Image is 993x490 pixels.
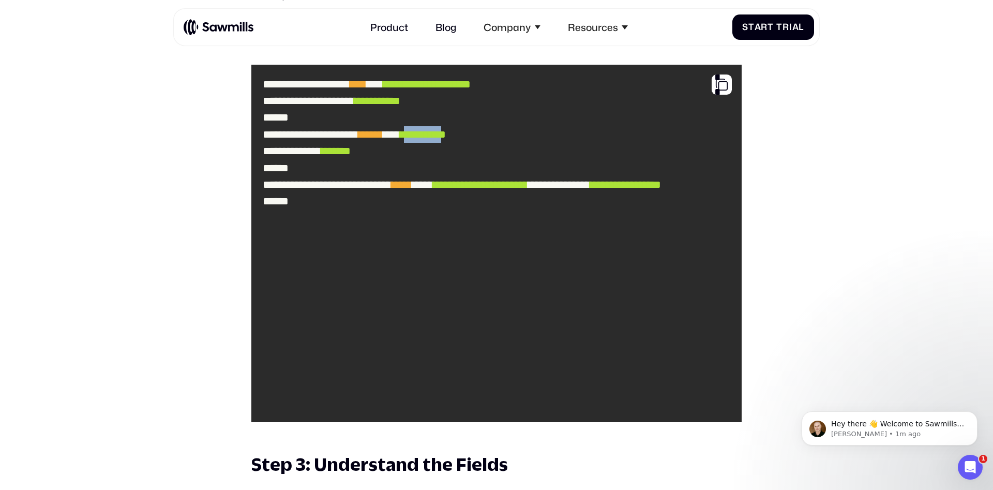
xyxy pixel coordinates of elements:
a: StartTrial [732,14,815,40]
strong: Step 3: Understand the Fields [251,453,508,474]
iframe: Intercom live chat [958,455,983,480]
span: l [799,22,804,32]
a: Product [363,13,416,40]
span: Hey there 👋 Welcome to Sawmills. The smart telemetry management platform that solves cost, qualit... [45,30,178,90]
span: a [755,22,761,32]
span: t [748,22,755,32]
div: Resources [561,13,635,40]
span: r [761,22,768,32]
p: Message from Winston, sent 1m ago [45,40,178,49]
div: Company [476,13,548,40]
span: 1 [979,455,987,463]
span: t [768,22,774,32]
iframe: Intercom notifications message [786,390,993,462]
span: a [792,22,799,32]
span: i [789,22,792,32]
span: T [776,22,783,32]
div: Resources [568,21,618,33]
a: Blog [428,13,464,40]
span: S [742,22,748,32]
span: r [783,22,789,32]
div: Company [484,21,531,33]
